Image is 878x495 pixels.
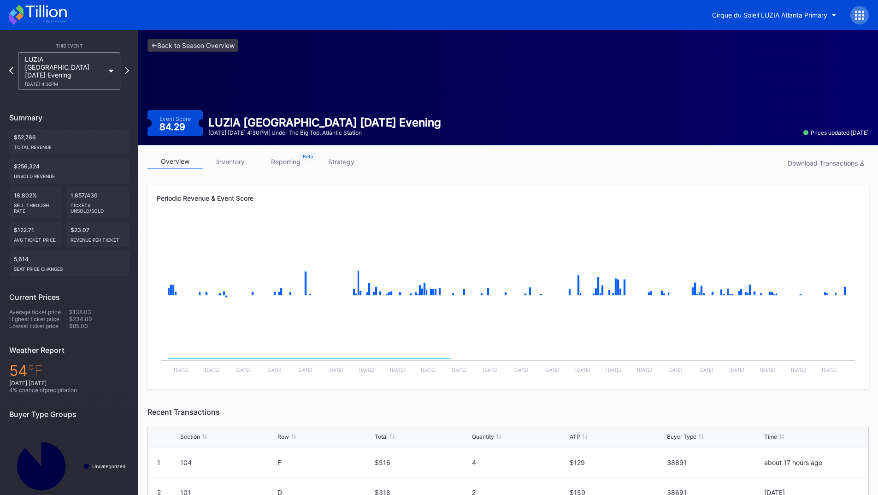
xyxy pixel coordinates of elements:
div: Avg ticket price [14,233,58,243]
div: Buyer Type Groups [9,410,129,419]
div: 1 [157,459,160,466]
div: $122.71 [9,222,62,247]
div: [DATE] [DATE] 4:30PM | Under the Big Top, Atlantic Station [208,129,441,136]
div: Event Score [159,115,191,122]
text: [DATE] [359,367,374,373]
a: strategy [313,155,369,169]
text: [DATE] [421,367,436,373]
div: 54 [9,362,129,380]
div: 4 [472,459,567,466]
text: [DATE] [667,367,683,373]
div: Prices updated [DATE] [803,129,869,136]
div: $52,766 [9,129,129,155]
text: [DATE] [760,367,775,373]
div: F [277,459,372,466]
div: $129 [570,459,665,466]
div: Lowest ticket price [9,322,69,329]
text: [DATE] [328,367,343,373]
div: 4 % chance of precipitation [9,387,129,394]
div: Buyer Type [667,433,696,440]
text: [DATE] [791,367,806,373]
text: [DATE] [575,367,590,373]
a: overview [147,155,203,169]
text: [DATE] [205,367,220,373]
text: [DATE] [637,367,652,373]
div: $85.00 [69,322,129,329]
text: [DATE] [822,367,837,373]
div: This Event [9,43,129,48]
text: [DATE] [729,367,744,373]
text: [DATE] [390,367,405,373]
text: [DATE] [452,367,467,373]
button: Download Transactions [783,157,869,169]
div: Recent Transactions [147,407,869,417]
div: 104 [180,459,275,466]
div: 18.802% [9,187,62,218]
div: Summary [9,113,129,122]
div: Download Transactions [788,159,864,167]
div: Quantity [472,433,494,440]
div: $256,324 [9,158,129,184]
div: Sell Through Rate [14,199,58,214]
div: Total Revenue [14,141,124,150]
div: Average ticket price [9,309,69,316]
text: [DATE] [297,367,312,373]
a: <-Back to Season Overview [147,39,238,52]
div: Cirque du Soleil LUZIA Atlanta Primary [712,11,827,19]
button: Cirque du Soleil LUZIA Atlanta Primary [705,6,843,24]
div: LUZIA [GEOGRAPHIC_DATA] [DATE] Evening [25,55,104,87]
text: [DATE] [483,367,498,373]
a: reporting [258,155,313,169]
div: $516 [375,459,470,466]
text: [DATE] [266,367,282,373]
div: LUZIA [GEOGRAPHIC_DATA] [DATE] Evening [208,116,441,129]
text: [DATE] [544,367,560,373]
div: Total [375,433,388,440]
div: 1,857/430 [66,187,129,218]
div: about 17 hours ago [764,459,859,466]
div: 5,614 [9,251,129,276]
div: Highest ticket price [9,316,69,322]
div: [DATE] 4:30PM [25,81,104,87]
text: [DATE] [513,367,529,373]
div: $23.07 [66,222,129,247]
div: Current Prices [9,292,129,302]
div: Periodic Revenue & Event Score [157,194,860,202]
div: Revenue per ticket [71,233,124,243]
div: Section [180,433,200,440]
div: seat price changes [14,262,124,272]
div: ATP [570,433,580,440]
div: [DATE] [DATE] [9,380,129,387]
text: [DATE] [236,367,251,373]
div: Weather Report [9,346,129,355]
div: 38691 [667,459,762,466]
div: 84.29 [159,122,188,131]
text: [DATE] [606,367,621,373]
div: $234.00 [69,316,129,322]
div: Tickets Unsold/Sold [71,199,124,214]
span: ℉ [28,362,43,380]
a: inventory [203,155,258,169]
div: Row [277,433,289,440]
text: Uncategorized [92,464,125,469]
div: $138.03 [69,309,129,316]
text: [DATE] [698,367,713,373]
svg: Chart title [157,218,860,310]
svg: Chart title [157,310,860,380]
text: [DATE] [174,367,189,373]
div: Time [764,433,777,440]
div: Unsold Revenue [14,170,124,179]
